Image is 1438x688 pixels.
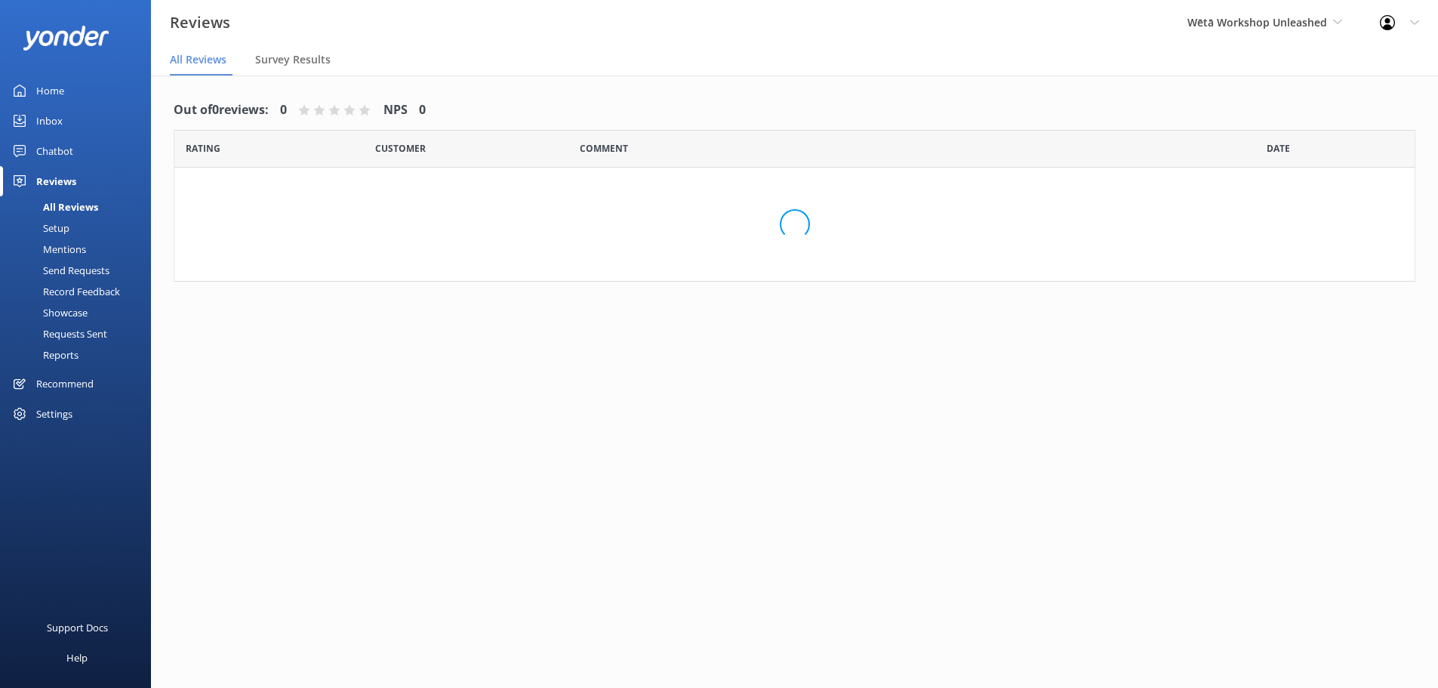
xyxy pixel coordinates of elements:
h4: 0 [280,100,287,120]
span: All Reviews [170,52,226,67]
a: Reports [9,344,151,366]
div: Home [36,76,64,106]
div: Support Docs [47,612,108,643]
div: All Reviews [9,196,98,218]
span: Survey Results [255,52,331,67]
h4: 0 [419,100,426,120]
div: Mentions [9,239,86,260]
div: Record Feedback [9,281,120,302]
div: Reviews [36,166,76,196]
a: Setup [9,218,151,239]
a: Send Requests [9,260,151,281]
span: Date [186,141,220,156]
div: Reports [9,344,79,366]
h4: Out of 0 reviews: [174,100,269,120]
div: Help [66,643,88,673]
h4: NPS [383,100,408,120]
span: Date [1267,141,1290,156]
img: yonder-white-logo.png [23,26,109,51]
a: Showcase [9,302,151,323]
div: Requests Sent [9,323,107,344]
span: Wētā Workshop Unleashed [1187,15,1327,29]
div: Inbox [36,106,63,136]
a: Record Feedback [9,281,151,302]
span: Date [375,141,426,156]
div: Showcase [9,302,88,323]
div: Recommend [36,369,94,399]
div: Send Requests [9,260,109,281]
h3: Reviews [170,11,230,35]
div: Setup [9,218,69,239]
div: Settings [36,399,72,429]
a: All Reviews [9,196,151,218]
a: Mentions [9,239,151,260]
span: Question [580,141,628,156]
div: Chatbot [36,136,73,166]
a: Requests Sent [9,323,151,344]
